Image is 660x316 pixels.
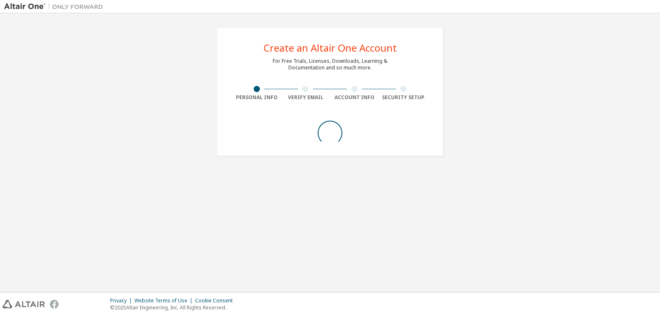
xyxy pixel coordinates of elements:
div: Privacy [110,297,134,304]
div: Account Info [330,94,379,101]
img: altair_logo.svg [2,300,45,309]
div: Cookie Consent [195,297,238,304]
img: Altair One [4,2,107,11]
div: Personal Info [232,94,281,101]
p: © 2025 Altair Engineering, Inc. All Rights Reserved. [110,304,238,311]
img: facebook.svg [50,300,59,309]
div: Verify Email [281,94,330,101]
div: Create an Altair One Account [264,43,397,53]
div: For Free Trials, Licenses, Downloads, Learning & Documentation and so much more. [273,58,387,71]
div: Security Setup [379,94,428,101]
div: Website Terms of Use [134,297,195,304]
